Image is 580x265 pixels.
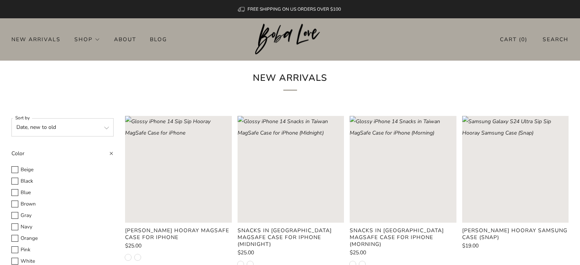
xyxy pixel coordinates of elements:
[350,116,456,222] a: Glossy iPhone 14 Snacks in Taiwan MagSafe Case for iPhone (Morning) Loading image: Glossy iPhone ...
[350,250,456,255] a: $25.00
[543,33,569,46] a: Search
[11,177,114,186] label: Black
[11,211,114,220] label: Gray
[11,165,114,174] label: Beige
[462,227,567,241] product-card-title: [PERSON_NAME] Hooray Samsung Case (Snap)
[350,227,444,248] product-card-title: Snacks in [GEOGRAPHIC_DATA] MagSafe Case for iPhone (Morning)
[462,116,569,222] a: Samsung Galaxy S24 Ultra Sip Sip Hooray Samsung Case (Snap) Loading image: Samsung Galaxy S24 Ult...
[500,33,527,46] a: Cart
[11,148,114,164] summary: Color
[11,200,114,209] label: Brown
[238,116,344,222] a: Glossy iPhone 14 Snacks in Taiwan MagSafe Case for iPhone (Midnight) Loading image: Glossy iPhone...
[247,6,341,12] span: FREE SHIPPING ON US ORDERS OVER $100
[11,234,114,243] label: Orange
[125,227,229,241] product-card-title: [PERSON_NAME] Hooray MagSafe Case for iPhone
[238,227,344,248] a: Snacks in [GEOGRAPHIC_DATA] MagSafe Case for iPhone (Midnight)
[11,223,114,231] label: Navy
[238,249,254,256] span: $25.00
[350,227,456,248] a: Snacks in [GEOGRAPHIC_DATA] MagSafe Case for iPhone (Morning)
[11,33,61,45] a: New Arrivals
[125,116,231,222] a: Glossy iPhone 14 Sip Sip Hooray MagSafe Case for iPhone Loading image: Glossy iPhone 14 Sip Sip H...
[11,246,114,254] label: Pink
[462,242,479,249] span: $19.00
[11,150,24,157] span: Color
[521,36,525,43] items-count: 0
[125,227,231,241] a: [PERSON_NAME] Hooray MagSafe Case for iPhone
[185,70,395,91] h1: New Arrivals
[462,227,569,241] a: [PERSON_NAME] Hooray Samsung Case (Snap)
[255,24,325,55] img: Boba Love
[238,250,344,255] a: $25.00
[462,243,569,249] a: $19.00
[350,249,366,256] span: $25.00
[125,242,141,249] span: $25.00
[114,33,136,45] a: About
[238,227,332,248] product-card-title: Snacks in [GEOGRAPHIC_DATA] MagSafe Case for iPhone (Midnight)
[74,33,100,45] a: Shop
[150,33,167,45] a: Blog
[11,188,114,197] label: Blue
[125,243,231,249] a: $25.00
